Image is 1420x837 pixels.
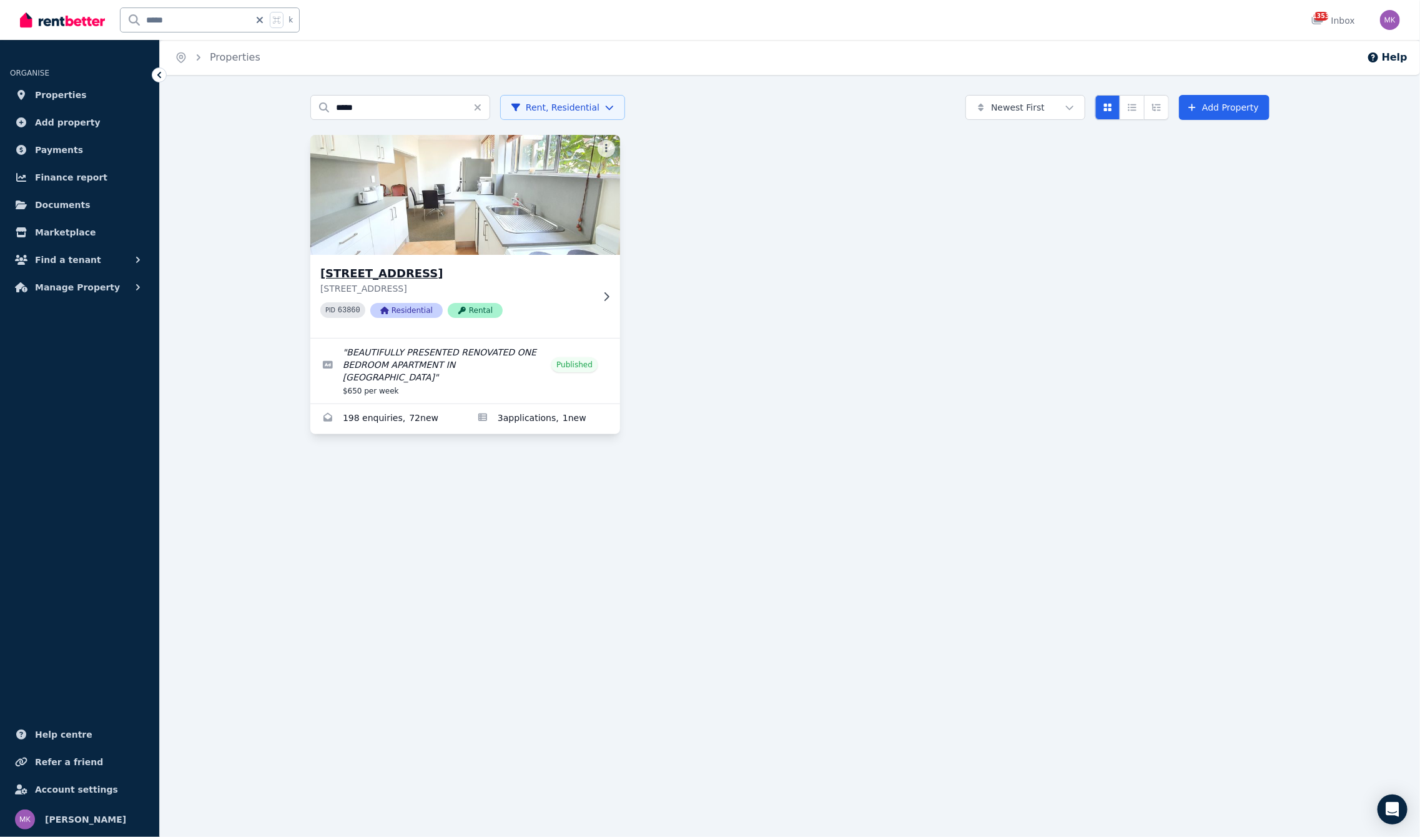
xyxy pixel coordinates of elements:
span: ORGANISE [10,69,49,77]
span: Rental [448,303,503,318]
div: Inbox [1311,14,1355,27]
a: Properties [210,51,260,63]
a: Payments [10,137,149,162]
button: Manage Property [10,275,149,300]
span: Marketplace [35,225,96,240]
button: Clear search [473,95,490,120]
a: Properties [10,82,149,107]
a: Edit listing: BEAUTIFULLY PRESENTED RENOVATED ONE BEDROOM APARTMENT IN BONDI [310,339,620,404]
span: [PERSON_NAME] [45,812,126,827]
span: Add property [35,115,101,130]
span: Help centre [35,727,92,742]
a: Refer a friend [10,750,149,775]
button: Expanded list view [1144,95,1169,120]
img: Maor Kirsner [1380,10,1400,30]
button: More options [598,140,615,157]
div: View options [1095,95,1169,120]
button: Find a tenant [10,247,149,272]
h3: [STREET_ADDRESS] [320,265,593,282]
img: 1/241 Bondi Road, Bondi [303,132,628,258]
button: Help [1367,50,1408,65]
span: Refer a friend [35,755,103,770]
button: Rent, Residential [500,95,625,120]
span: Account settings [35,782,118,797]
a: 1/241 Bondi Road, Bondi[STREET_ADDRESS][STREET_ADDRESS]PID 63860ResidentialRental [310,135,620,338]
button: Compact list view [1120,95,1145,120]
p: [STREET_ADDRESS] [320,282,593,295]
span: Find a tenant [35,252,101,267]
button: Card view [1095,95,1120,120]
span: Documents [35,197,91,212]
a: Applications for 1/241 Bondi Road, Bondi [465,404,620,434]
a: Help centre [10,722,149,747]
small: PID [325,307,335,314]
span: k [288,15,293,25]
img: Maor Kirsner [15,810,35,830]
a: Add property [10,110,149,135]
span: Residential [370,303,443,318]
a: Add Property [1179,95,1270,120]
span: Finance report [35,170,107,185]
a: Account settings [10,777,149,802]
span: 1353 [1314,12,1329,21]
a: Finance report [10,165,149,190]
span: Properties [35,87,87,102]
nav: Breadcrumb [160,40,275,75]
a: Marketplace [10,220,149,245]
span: Newest First [991,101,1045,114]
code: 63860 [338,306,360,315]
a: Enquiries for 1/241 Bondi Road, Bondi [310,404,465,434]
div: Open Intercom Messenger [1378,795,1408,825]
a: Documents [10,192,149,217]
button: Newest First [965,95,1085,120]
span: Manage Property [35,280,120,295]
span: Rent, Residential [511,101,599,114]
span: Payments [35,142,83,157]
img: RentBetter [20,11,105,29]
